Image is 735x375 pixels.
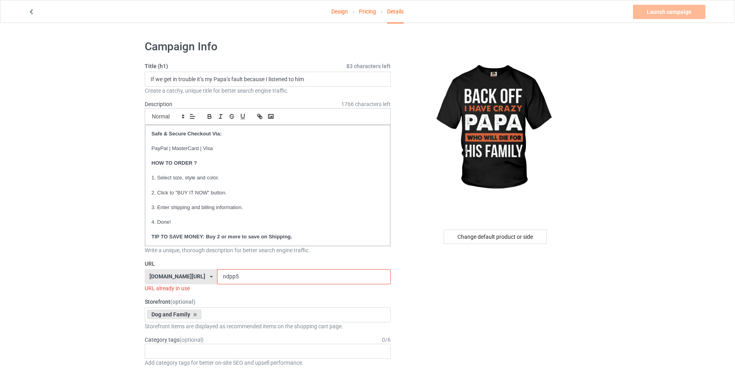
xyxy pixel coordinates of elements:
label: URL [145,260,391,268]
div: Dog and Family [147,310,201,319]
h1: Campaign Info [145,40,391,54]
p: PayPal | MasterCard | Visa [151,145,384,152]
strong: Safe & Secure Checkout Via: [151,131,222,137]
strong: HOW TO ORDER ? [151,160,197,166]
div: Change default product or side [444,230,547,244]
div: Write a unique, thorough description for better search engine traffic. [145,246,391,254]
div: Details [387,0,404,23]
a: Pricing [359,0,376,23]
span: (optional) [179,337,204,343]
p: 1. Select size, style and color. [151,174,384,182]
div: 0 / 6 [382,336,391,344]
p: 3. Enter shipping and billing information. [151,204,384,211]
label: Storefront [145,298,391,306]
span: (optional) [170,299,195,305]
label: Title (h1) [145,62,391,70]
label: Description [145,101,172,107]
p: 2. Click to "BUY IT NOW" button. [151,189,384,197]
strong: TIP TO SAVE MONEY: Buy 2 or more to save on Shipping. [151,234,292,240]
div: Create a catchy, unique title for better search engine traffic. [145,87,391,95]
div: URL already in use [145,284,391,292]
label: Category tags [145,336,204,344]
div: Add category tags for better on-site SEO and upsell performance. [145,359,391,367]
span: 83 characters left [346,62,391,70]
a: Design [331,0,348,23]
div: [DOMAIN_NAME][URL] [149,274,205,279]
span: 1766 characters left [341,100,391,108]
div: Storefront items are displayed as recommended items on the shopping cart page. [145,322,391,330]
p: 4. Done! [151,219,384,226]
